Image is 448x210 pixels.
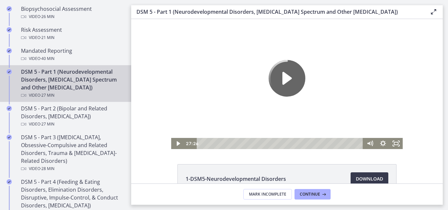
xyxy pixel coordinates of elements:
[21,133,123,173] div: DSM 5 - Part 3 ([MEDICAL_DATA], Obsessive-Compulsive and Related Disorders, Trauma & [MEDICAL_DAT...
[21,91,123,99] div: Video
[136,8,419,16] h3: DSM 5 - Part 1 (Neurodevelopmental Disorders, [MEDICAL_DATA] Spectrum and Other [MEDICAL_DATA])
[21,5,123,21] div: Biopsychosocial Assessment
[21,34,123,42] div: Video
[7,27,12,32] i: Completed
[300,192,320,197] span: Continue
[249,192,286,197] span: Mark Incomplete
[21,26,123,42] div: Risk Assessment
[40,34,54,42] span: · 21 min
[40,120,54,128] span: · 27 min
[71,119,229,130] div: Playbar
[258,119,272,130] button: Fullscreen
[21,47,123,63] div: Mandated Reporting
[21,105,123,128] div: DSM 5 - Part 2 (Bipolar and Related Disorders, [MEDICAL_DATA])
[7,106,12,111] i: Completed
[232,119,245,130] button: Mute
[40,119,53,130] button: Play Video
[21,120,123,128] div: Video
[40,55,54,63] span: · 40 min
[21,13,123,21] div: Video
[351,172,388,185] a: Download
[137,41,174,78] button: Play Video
[21,68,123,99] div: DSM 5 - Part 1 (Neurodevelopmental Disorders, [MEDICAL_DATA] Spectrum and Other [MEDICAL_DATA])
[7,135,12,140] i: Completed
[356,175,383,183] span: Download
[40,165,54,173] span: · 28 min
[245,119,258,130] button: Show settings menu
[7,48,12,53] i: Completed
[131,19,443,149] iframe: Video Lesson
[40,91,54,99] span: · 27 min
[7,6,12,11] i: Completed
[21,55,123,63] div: Video
[295,189,331,200] button: Continue
[7,69,12,74] i: Completed
[243,189,292,200] button: Mark Incomplete
[7,179,12,184] i: Completed
[21,165,123,173] div: Video
[186,175,286,183] span: 1-DSM5-Neurodevelopmental Disorders
[40,13,54,21] span: · 26 min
